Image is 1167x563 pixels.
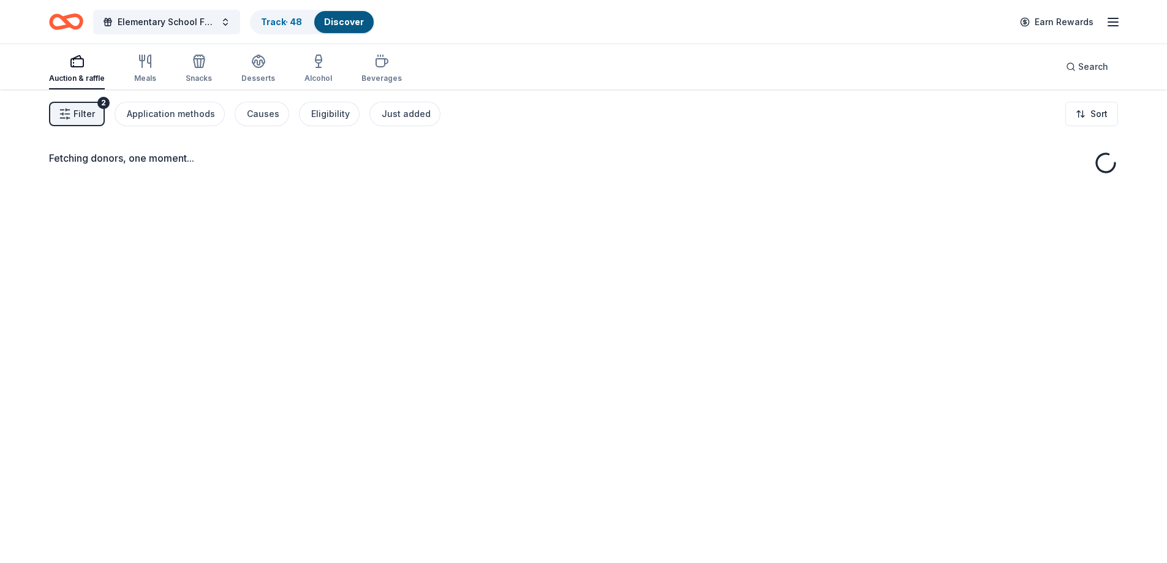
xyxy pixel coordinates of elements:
[49,151,1118,165] div: Fetching donors, one moment...
[1090,107,1108,121] span: Sort
[49,49,105,89] button: Auction & raffle
[247,107,279,121] div: Causes
[97,97,110,109] div: 2
[1013,11,1101,33] a: Earn Rewards
[93,10,240,34] button: Elementary School Fundraiser/ Tricky Tray
[304,49,332,89] button: Alcohol
[134,49,156,89] button: Meals
[1056,55,1118,79] button: Search
[241,49,275,89] button: Desserts
[250,10,375,34] button: Track· 48Discover
[261,17,302,27] a: Track· 48
[49,102,105,126] button: Filter2
[1065,102,1118,126] button: Sort
[324,17,364,27] a: Discover
[49,7,83,36] a: Home
[299,102,360,126] button: Eligibility
[1078,59,1108,74] span: Search
[115,102,225,126] button: Application methods
[361,74,402,83] div: Beverages
[186,49,212,89] button: Snacks
[186,74,212,83] div: Snacks
[127,107,215,121] div: Application methods
[241,74,275,83] div: Desserts
[382,107,431,121] div: Just added
[369,102,440,126] button: Just added
[311,107,350,121] div: Eligibility
[118,15,216,29] span: Elementary School Fundraiser/ Tricky Tray
[235,102,289,126] button: Causes
[74,107,95,121] span: Filter
[49,74,105,83] div: Auction & raffle
[304,74,332,83] div: Alcohol
[361,49,402,89] button: Beverages
[134,74,156,83] div: Meals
